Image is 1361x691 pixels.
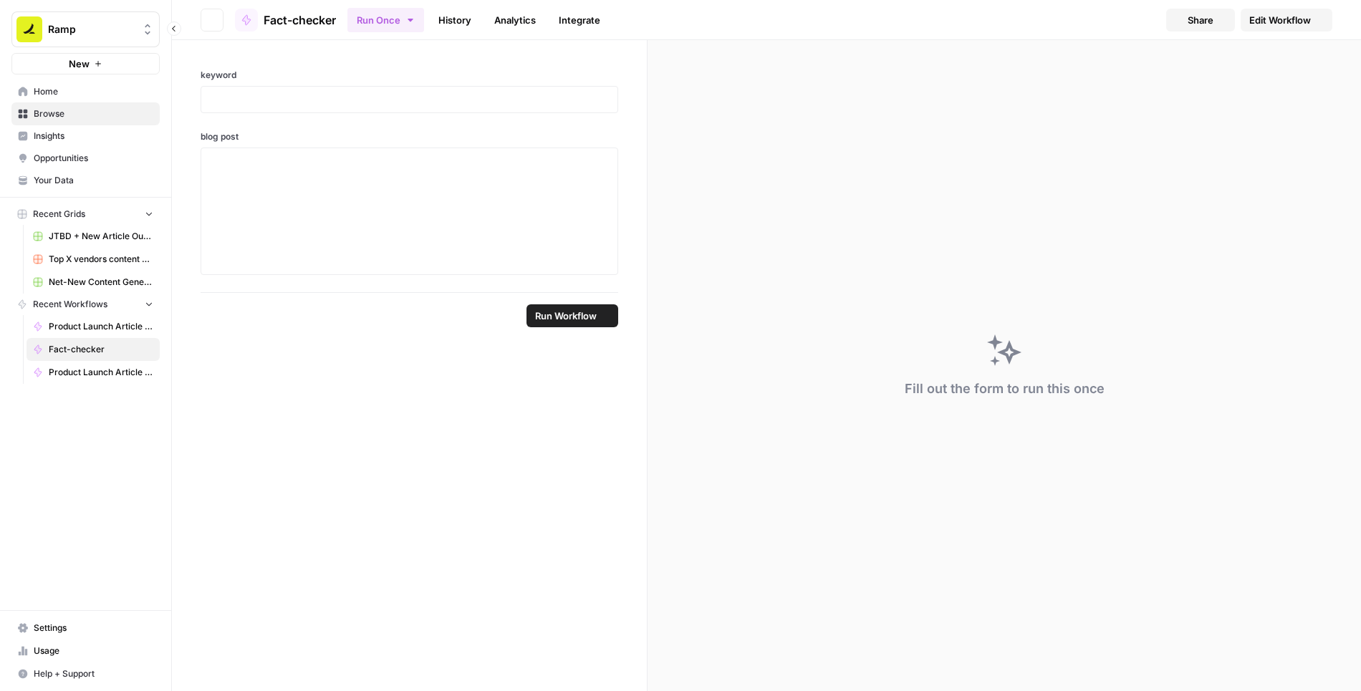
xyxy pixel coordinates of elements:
[11,53,160,74] button: New
[49,253,153,266] span: Top X vendors content generator
[34,644,153,657] span: Usage
[526,304,618,327] button: Run Workflow
[33,298,107,311] span: Recent Workflows
[34,622,153,634] span: Settings
[11,294,160,315] button: Recent Workflows
[11,80,160,103] a: Home
[34,85,153,98] span: Home
[49,343,153,356] span: Fact-checker
[1166,9,1235,32] button: Share
[905,379,1105,399] div: Fill out the form to run this once
[11,147,160,170] a: Opportunities
[34,174,153,187] span: Your Data
[550,9,609,32] a: Integrate
[34,130,153,142] span: Insights
[49,366,153,379] span: Product Launch Article Automation - Dupe
[535,309,597,323] span: Run Workflow
[49,320,153,333] span: Product Launch Article Automation
[27,271,160,294] a: Net-New Content Generator - Grid Template
[27,248,160,271] a: Top X vendors content generator
[11,125,160,148] a: Insights
[49,276,153,289] span: Net-New Content Generator - Grid Template
[201,69,618,82] label: keyword
[11,639,160,662] a: Usage
[11,617,160,639] a: Settings
[486,9,544,32] a: Analytics
[1249,13,1311,27] span: Edit Workflow
[264,11,336,29] span: Fact-checker
[34,107,153,120] span: Browse
[1241,9,1332,32] a: Edit Workflow
[34,667,153,680] span: Help + Support
[11,11,160,47] button: Workspace: Ramp
[49,230,153,243] span: JTBD + New Article Output
[11,662,160,685] button: Help + Support
[34,152,153,165] span: Opportunities
[27,338,160,361] a: Fact-checker
[11,169,160,192] a: Your Data
[48,22,135,37] span: Ramp
[430,9,480,32] a: History
[33,208,85,221] span: Recent Grids
[11,102,160,125] a: Browse
[27,225,160,248] a: JTBD + New Article Output
[1188,13,1213,27] span: Share
[347,8,424,32] button: Run Once
[16,16,42,42] img: Ramp Logo
[11,203,160,225] button: Recent Grids
[69,57,90,71] span: New
[27,361,160,384] a: Product Launch Article Automation - Dupe
[27,315,160,338] a: Product Launch Article Automation
[235,9,336,32] a: Fact-checker
[201,130,618,143] label: blog post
